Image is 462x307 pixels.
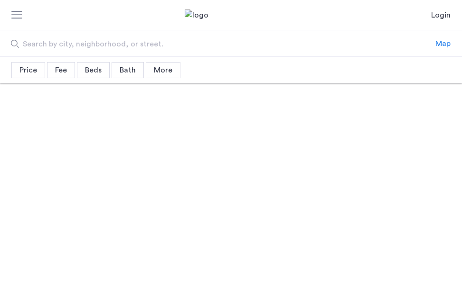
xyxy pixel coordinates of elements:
div: More [146,62,180,78]
div: Price [11,62,45,78]
span: Search by city, neighborhood, or street. [23,38,371,50]
div: Map [435,38,451,49]
div: Beds [77,62,110,78]
div: Bath [112,62,144,78]
img: logo [185,9,278,21]
a: Cazamio Logo [185,9,278,21]
a: Login [431,9,451,21]
span: Fee [55,66,67,74]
